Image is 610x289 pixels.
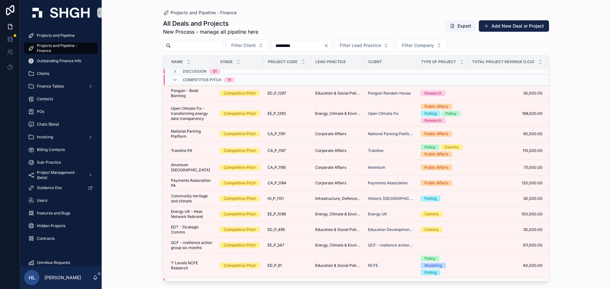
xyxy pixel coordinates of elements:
a: Sub-Practice [24,157,98,168]
span: CA_P_1191 [268,131,285,136]
div: Competitive Pitch [224,211,256,217]
a: Omnibus Requests [24,257,98,268]
span: 30,000.00 [472,227,543,232]
a: Public AffairsPollingPolicyResearch [421,104,464,123]
span: Finance Tables [37,84,64,89]
a: Education & Social Policy [315,263,360,268]
span: Chats (Beta) [37,122,59,127]
span: Project Management (beta) [37,170,83,180]
a: Payments Association [368,181,408,186]
span: Open Climate Fix - transforming energy data transparency [171,106,212,121]
a: Open Climate Fix [368,111,399,116]
a: Polling [421,196,464,201]
a: NCFE [368,263,378,268]
a: EE_P_347 [268,243,308,248]
a: QCF - resilience action group six months [368,243,413,248]
button: Select Button [396,39,447,51]
div: Research [424,90,442,96]
a: Competitive Pitch [220,263,260,268]
div: Public Affairs [424,151,448,157]
a: Competitive Pitch [220,148,260,154]
a: Billing Contacts [24,144,98,155]
div: Competitive Pitch [224,111,256,116]
button: Add New Deal or Project [479,20,549,32]
a: Education Development Trust [368,227,413,232]
div: Research [424,118,442,123]
span: Corporate Affairs [315,148,346,153]
a: Energy UK [368,212,413,217]
span: Omnibus Requests [37,260,70,265]
div: Policy [424,144,436,150]
a: Projects and Pipeline [24,30,98,41]
a: Infrastructure, Defence, Industrial, Transport [315,196,360,201]
a: Trainline [368,148,413,153]
span: HI_P_1151 [268,196,284,201]
a: Payments Association [368,181,413,186]
a: ED_P_1297 [268,91,308,96]
span: Type of Project [421,59,456,64]
a: 60,000.00 [472,131,543,136]
span: Energy, Climate & Environment [315,212,360,217]
span: 168,000.00 [472,111,543,116]
a: Public Affairs [421,180,464,186]
a: 120,000.00 [472,181,543,186]
a: Competitive Pitch [220,211,260,217]
div: Comms [424,227,438,233]
a: 30,000.00 [472,196,543,201]
a: Corporate Affairs [315,165,360,170]
a: ED_P_91 [268,263,308,268]
a: Trainline PA [171,148,212,153]
span: Payments Association PA [171,178,212,188]
span: Name [171,59,183,64]
div: Policy [445,111,457,116]
span: Amentum [GEOGRAPHIC_DATA] [171,162,212,173]
span: Penguin Random House [368,91,411,96]
a: Finance Tables [24,81,98,92]
button: Clear [324,43,331,48]
a: 115,000.00 [472,148,543,153]
span: Contracts [37,236,55,241]
span: ED_P_495 [268,227,285,232]
div: Competitive Pitch [224,148,256,154]
span: New Process - manage all pipeline here [163,28,258,36]
div: Competitive Pitch [224,165,256,170]
a: CA_P_1191 [268,131,308,136]
span: Filter Lead Practice [340,42,381,49]
div: Competitive Pitch [224,131,256,137]
span: 75,000.00 [472,165,543,170]
a: Competitive Pitch [220,131,260,137]
span: Outstanding Finance Info [37,58,81,63]
span: Filter Company [402,42,434,49]
div: Public Affairs [424,165,448,170]
span: Community heritage and climate [171,194,212,204]
div: Competitive Pitch [224,196,256,201]
span: HL [29,274,35,281]
a: 100,000.00 [472,212,543,217]
span: Competitive Pitch [183,77,221,82]
a: Competitive Pitch [220,165,260,170]
div: Polling [424,111,437,116]
a: Energy, Climate & Environment [315,243,360,248]
a: Education & Social Policy [315,227,360,232]
div: 51 [213,69,217,74]
span: Projects and Pipeline [37,33,75,38]
span: Discussion [183,69,207,74]
a: CA_P_1185 [268,165,308,170]
span: Energy UK [368,212,387,217]
span: Clients [37,71,49,76]
a: Energy UK - Heat Network Rebrand [171,209,212,219]
a: ED_P_495 [268,227,308,232]
span: Trainline [368,148,383,153]
div: Public Affairs [424,131,448,137]
span: Project Code [268,59,297,64]
span: CA_P_1185 [268,165,286,170]
div: Competitive Pitch [224,263,256,268]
